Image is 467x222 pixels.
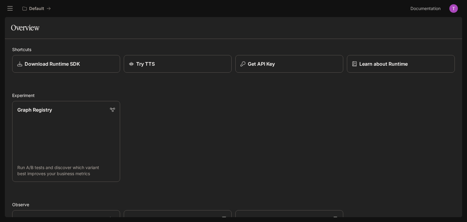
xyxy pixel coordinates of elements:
p: Graph Registry [17,106,52,113]
button: Get API Key [235,55,343,73]
p: Default [29,6,44,11]
a: Graph RegistryRun A/B tests and discover which variant best improves your business metrics [12,101,120,182]
h2: Experiment [12,92,455,99]
p: Get API Key [248,60,275,68]
p: Run A/B tests and discover which variant best improves your business metrics [17,165,115,177]
a: Learn about Runtime [347,55,455,73]
h1: Overview [11,22,39,34]
p: Learn about Runtime [359,60,408,68]
a: Try TTS [124,55,232,73]
a: Documentation [408,2,445,15]
img: User avatar [449,4,458,13]
button: All workspaces [20,2,54,15]
button: User avatar [448,2,460,15]
h2: Shortcuts [12,46,455,53]
a: Download Runtime SDK [12,55,120,73]
button: open drawer [5,3,16,14]
p: Download Runtime SDK [25,60,80,68]
p: Try TTS [136,60,155,68]
span: Documentation [410,5,441,12]
h2: Observe [12,201,455,208]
